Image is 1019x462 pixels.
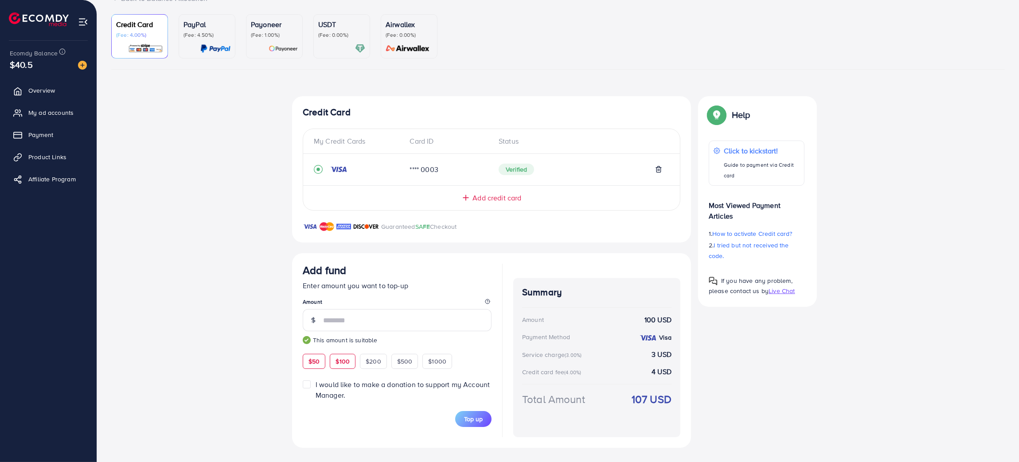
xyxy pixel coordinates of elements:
div: Status [492,136,669,146]
p: (Fee: 4.50%) [183,31,230,39]
span: My ad accounts [28,108,74,117]
h3: Add fund [303,264,346,277]
img: card [383,43,433,54]
h4: Credit Card [303,107,680,118]
img: brand [303,221,317,232]
p: PayPal [183,19,230,30]
small: This amount is suitable [303,336,492,345]
p: (Fee: 0.00%) [318,31,365,39]
span: Affiliate Program [28,175,76,184]
span: $500 [397,357,413,366]
img: menu [78,17,88,27]
strong: 3 USD [652,349,672,360]
div: Amount [522,315,544,324]
div: Card ID [403,136,492,146]
small: (4.00%) [564,369,581,376]
span: Live Chat [769,286,795,295]
p: (Fee: 0.00%) [386,31,433,39]
span: How to activate Credit card? [712,229,792,238]
a: Affiliate Program [7,170,90,188]
strong: 107 USD [632,392,672,407]
p: Credit Card [116,19,163,30]
p: Payoneer [251,19,298,30]
span: Payment [28,130,53,139]
span: $50 [308,357,320,366]
img: card [128,43,163,54]
p: Guaranteed Checkout [381,221,457,232]
p: (Fee: 4.00%) [116,31,163,39]
a: Product Links [7,148,90,166]
img: Popup guide [709,277,718,286]
span: Ecomdy Balance [10,49,58,58]
span: Add credit card [472,193,521,203]
h4: Summary [522,287,672,298]
small: (3.00%) [565,352,582,359]
span: If you have any problem, please contact us by [709,276,793,295]
p: Click to kickstart! [724,145,800,156]
a: My ad accounts [7,104,90,121]
legend: Amount [303,298,492,309]
span: Product Links [28,153,66,161]
p: Guide to payment via Credit card [724,160,800,181]
img: credit [330,166,347,173]
svg: record circle [314,165,323,174]
span: Overview [28,86,55,95]
a: Payment [7,126,90,144]
p: (Fee: 1.00%) [251,31,298,39]
button: Top up [455,411,492,427]
img: brand [353,221,379,232]
span: I tried but not received the code. [709,241,789,260]
div: Payment Method [522,333,570,341]
span: Top up [464,415,483,423]
img: brand [336,221,351,232]
span: $200 [366,357,381,366]
strong: Visa [659,333,672,342]
img: card [200,43,230,54]
a: Overview [7,82,90,99]
img: card [269,43,298,54]
p: Enter amount you want to top-up [303,280,492,291]
p: 1. [709,228,804,239]
span: Verified [499,164,534,175]
p: Help [732,110,750,120]
img: image [78,61,87,70]
p: Airwallex [386,19,433,30]
div: Credit card fee [522,368,584,376]
strong: 4 USD [652,367,672,377]
img: card [355,43,365,54]
img: Popup guide [709,107,725,123]
p: USDT [318,19,365,30]
span: SAFE [415,222,430,231]
iframe: Chat [981,422,1012,455]
p: 2. [709,240,804,261]
p: Most Viewed Payment Articles [709,193,804,221]
span: $40.5 [10,58,33,71]
div: Total Amount [522,392,585,407]
div: My Credit Cards [314,136,403,146]
span: I would like to make a donation to support my Account Manager. [316,380,490,399]
img: credit [639,334,657,341]
span: $100 [336,357,350,366]
img: guide [303,336,311,344]
img: logo [9,12,69,26]
div: Service charge [522,350,584,359]
span: $1000 [428,357,446,366]
img: brand [320,221,334,232]
strong: 100 USD [644,315,672,325]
